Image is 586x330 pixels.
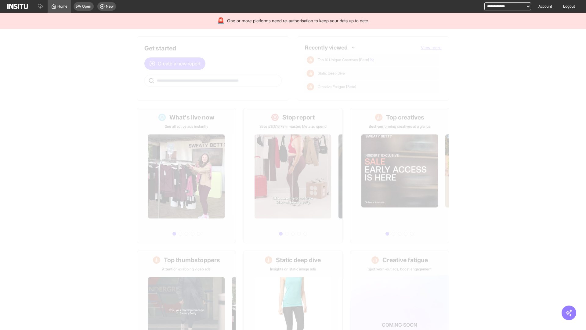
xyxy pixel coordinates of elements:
span: One or more platforms need re-authorisation to keep your data up to date. [227,18,369,24]
span: New [106,4,114,9]
span: Home [57,4,67,9]
span: Open [82,4,91,9]
div: 🚨 [217,16,225,25]
img: Logo [7,4,28,9]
